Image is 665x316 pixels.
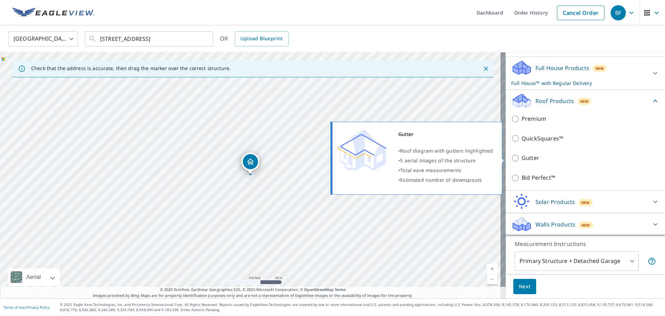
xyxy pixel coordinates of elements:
[12,8,94,18] img: EV Logo
[515,240,656,248] p: Measurement Instructions
[24,268,43,286] div: Aerial
[400,147,493,154] span: Roof diagram with gutters highlighted
[9,29,78,49] div: [GEOGRAPHIC_DATA]
[398,146,493,156] div: •
[595,66,604,71] span: New
[611,5,626,20] div: BF
[519,282,531,291] span: Next
[400,167,461,173] span: Total eave measurements
[511,194,659,210] div: Solar ProductsNew
[522,114,546,123] p: Premium
[582,222,590,228] span: New
[511,93,659,109] div: Roof ProductsNew
[581,200,590,205] span: New
[3,305,25,310] a: Terms of Use
[487,264,497,274] a: Current Level 17, Zoom In
[648,257,656,265] span: Your report will include the primary structure and a detached garage if one exists.
[240,34,283,43] span: Upload Blueprint
[515,251,639,271] div: Primary Structure + Detached Garage
[522,134,563,143] p: QuickSquares™
[304,287,333,292] a: OpenStreetMap
[335,287,346,292] a: Terms
[8,268,60,286] div: Aerial
[557,6,604,20] a: Cancel Order
[3,305,50,309] p: |
[241,153,259,174] div: Dropped pin, building 1, Residential property, 34635 14th Pl SW Federal Way, WA 98023
[535,97,574,105] p: Roof Products
[522,173,555,182] p: Bid Perfect™
[220,31,289,46] div: OR
[511,60,659,87] div: Full House ProductsNewFull House™ with Regular Delivery
[398,165,493,175] div: •
[580,99,589,104] span: New
[400,177,482,183] span: Estimated number of downspouts
[481,64,490,73] button: Close
[487,274,497,284] a: Current Level 17, Zoom Out
[535,220,575,229] p: Walls Products
[522,154,539,162] p: Gutter
[100,29,199,49] input: Search by address or latitude-longitude
[535,64,589,72] p: Full House Products
[400,157,476,164] span: 5 aerial images of the structure
[398,156,493,165] div: •
[398,129,493,139] div: Gutter
[31,65,231,71] p: Check that the address is accurate, then drag the marker over the correct structure.
[27,305,50,310] a: Privacy Policy
[338,129,386,171] img: Premium
[511,79,647,87] p: Full House™ with Regular Delivery
[513,279,536,294] button: Next
[160,287,346,293] span: © 2025 TomTom, Earthstar Geographics SIO, © 2025 Microsoft Corporation, ©
[60,302,662,313] p: © 2025 Eagle View Technologies, Inc. and Pictometry International Corp. All Rights Reserved. Repo...
[398,175,493,185] div: •
[235,31,288,46] a: Upload Blueprint
[511,216,659,233] div: Walls ProductsNew
[535,198,575,206] p: Solar Products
